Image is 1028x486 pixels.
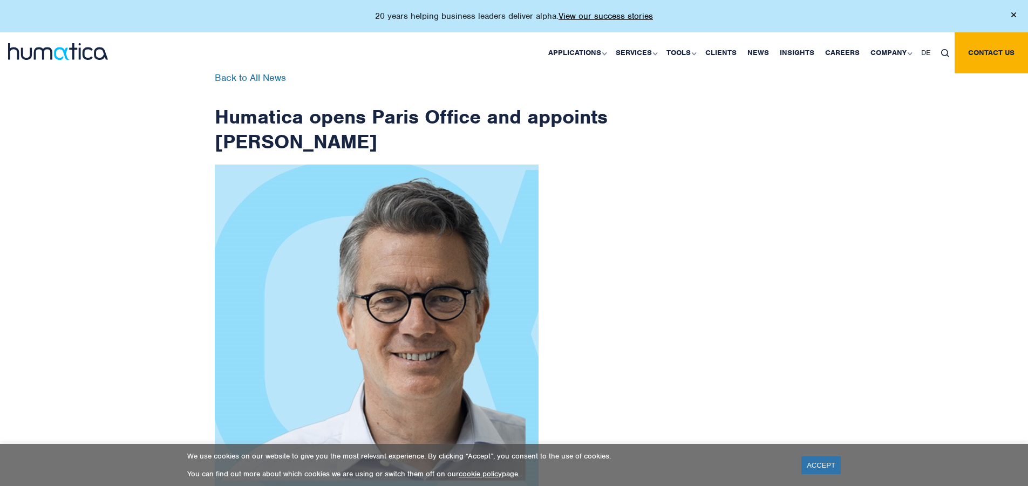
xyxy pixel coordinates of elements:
a: Contact us [955,32,1028,73]
a: ACCEPT [801,456,841,474]
h1: Humatica opens Paris Office and appoints [PERSON_NAME] [215,73,609,154]
a: Services [610,32,661,73]
a: Tools [661,32,700,73]
p: 20 years helping business leaders deliver alpha. [375,11,653,22]
a: DE [916,32,936,73]
a: Careers [820,32,865,73]
a: Company [865,32,916,73]
img: search_icon [941,49,949,57]
a: Back to All News [215,72,286,84]
a: View our success stories [559,11,653,22]
a: Applications [543,32,610,73]
p: We use cookies on our website to give you the most relevant experience. By clicking “Accept”, you... [187,451,788,461]
a: Clients [700,32,742,73]
a: cookie policy [459,469,502,478]
a: News [742,32,774,73]
a: Insights [774,32,820,73]
img: logo [8,43,108,60]
span: DE [921,48,930,57]
p: You can find out more about which cookies we are using or switch them off on our page. [187,469,788,478]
